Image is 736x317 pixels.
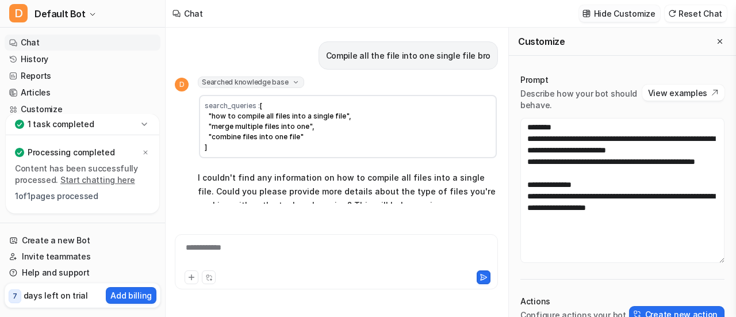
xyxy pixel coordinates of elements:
[13,291,17,301] p: 7
[518,36,565,47] h2: Customize
[205,101,260,110] span: search_queries :
[178,242,496,268] div: To enrich screen reader interactions, please activate Accessibility in Grammarly extension settings
[5,68,160,84] a: Reports
[5,249,160,265] a: Invite teammates
[665,5,727,22] button: Reset Chat
[9,4,28,22] span: D
[5,101,160,117] a: Customize
[582,9,591,18] img: customize
[24,289,88,301] p: days left on trial
[184,7,203,20] div: Chat
[326,49,490,63] p: Compile all the file into one single file bro
[15,163,150,186] p: Content has been successfully processed.
[28,119,94,130] p: 1 task completed
[668,9,676,18] img: reset
[106,287,156,304] button: Add billing
[579,5,660,22] button: Hide Customize
[5,51,160,67] a: History
[28,147,114,158] p: Processing completed
[175,78,189,91] span: D
[5,85,160,101] a: Articles
[642,85,724,101] button: View examples
[5,265,160,281] a: Help and support
[5,35,160,51] a: Chat
[34,6,86,22] span: Default Bot
[198,171,498,226] p: I couldn't find any information on how to compile all files into a single file. Could you please ...
[205,101,351,151] span: [ "how to compile all files into a single file", "merge multiple files into one", "combine files ...
[520,88,642,111] p: Describe how your bot should behave.
[198,77,304,88] span: Searched knowledge base
[5,232,160,249] a: Create a new Bot
[60,175,135,185] a: Start chatting here
[520,296,629,307] p: Actions
[594,7,655,20] p: Hide Customize
[15,190,150,202] p: 1 of 1 pages processed
[520,74,642,86] p: Prompt
[713,35,727,48] button: Close flyout
[110,289,152,301] p: Add billing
